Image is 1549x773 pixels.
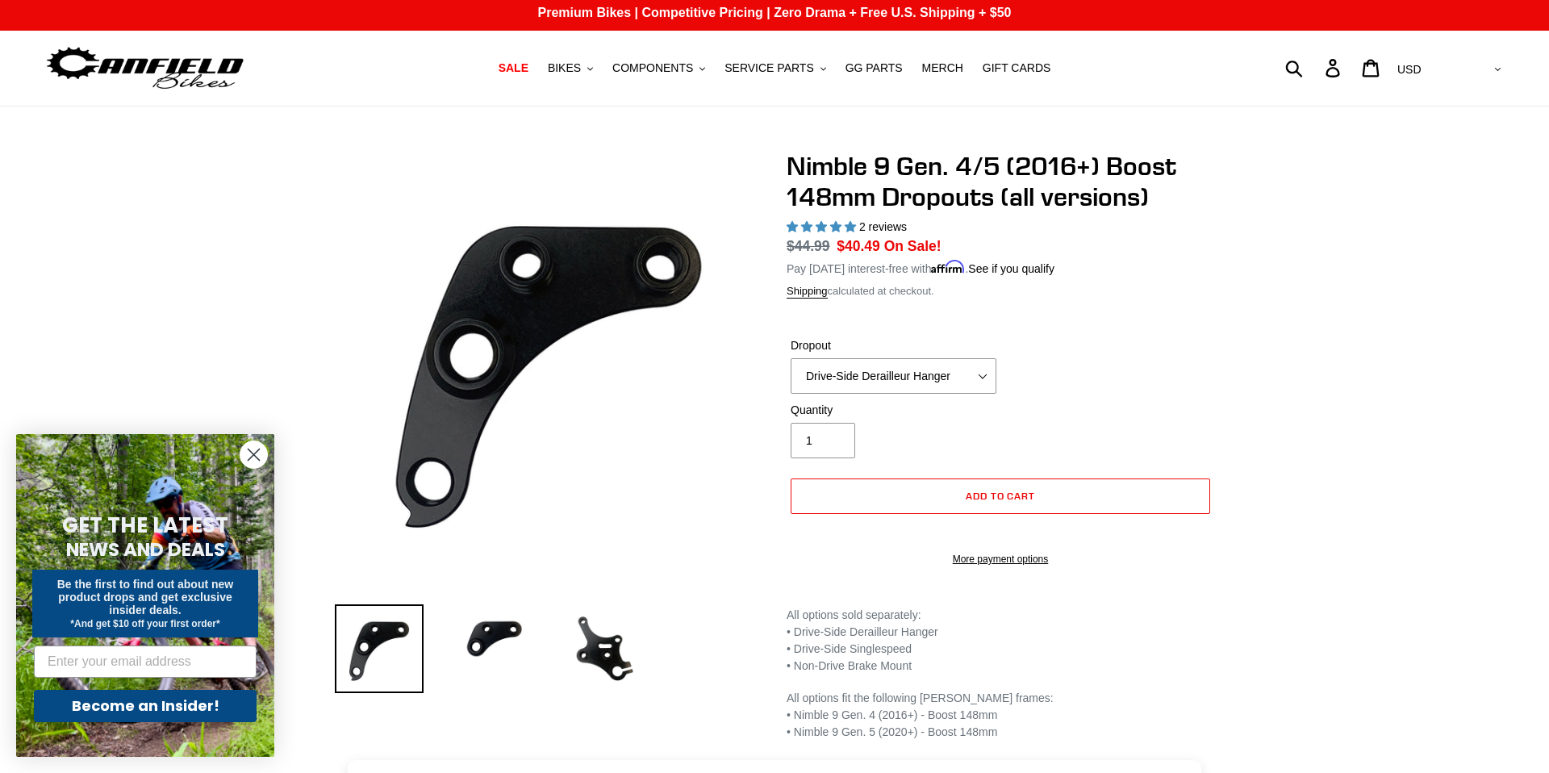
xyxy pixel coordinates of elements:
a: SALE [491,57,537,79]
span: • Nimble 9 Gen. 5 (2020+) - Boost 148mm [787,725,997,738]
h1: Nimble 9 Gen. 4/5 (2016+) Boost 148mm Dropouts (all versions) [787,151,1214,213]
a: See if you qualify - Learn more about Affirm Financing (opens in modal) [968,262,1054,275]
button: BIKES [540,57,601,79]
button: SERVICE PARTS [716,57,833,79]
a: GG PARTS [837,57,911,79]
span: SALE [499,61,528,75]
span: Add to cart [966,490,1036,502]
span: GET THE LATEST [62,511,228,540]
span: BIKES [548,61,581,75]
p: Pay [DATE] interest-free with . [787,257,1054,278]
span: Be the first to find out about new product drops and get exclusive insider deals. [57,578,234,616]
span: 2 reviews [859,220,907,233]
span: SERVICE PARTS [724,61,813,75]
s: $44.99 [787,238,830,254]
button: COMPONENTS [604,57,713,79]
input: Enter your email address [34,646,257,678]
a: GIFT CARDS [975,57,1059,79]
span: GG PARTS [845,61,903,75]
span: 5.00 stars [787,220,859,233]
img: Load image into Gallery viewer, Nimble 9 Gen. 4/5 (2016+) Boost 148mm Dropouts (all versions) [448,604,537,693]
div: calculated at checkout. [787,283,1214,299]
a: Shipping [787,285,828,299]
a: MERCH [914,57,971,79]
span: NEWS AND DEALS [66,537,225,562]
label: Quantity [791,402,996,419]
a: More payment options [791,552,1210,566]
img: Canfield Bikes [44,43,246,94]
span: GIFT CARDS [983,61,1051,75]
button: Add to cart [791,478,1210,514]
button: Become an Insider! [34,690,257,722]
label: Dropout [791,337,996,354]
span: Affirm [931,260,965,274]
span: $40.49 [837,238,880,254]
span: *And get $10 off your first order* [70,618,219,629]
span: COMPONENTS [612,61,693,75]
span: On Sale! [884,236,942,257]
input: Search [1294,50,1335,86]
p: All options sold separately: • Drive-Side Derailleur Hanger • Drive-Side Singlespeed • Non-Drive ... [787,607,1214,675]
img: Load image into Gallery viewer, Nimble 9 Gen. 4/5 (2016+) Boost 148mm Dropouts (all versions) [335,604,424,693]
button: Close dialog [240,441,268,469]
p: All options fit the following [PERSON_NAME] frames: • Nimble 9 Gen. 4 (2016+) - Boost 148mm [787,690,1214,741]
span: MERCH [922,61,963,75]
img: Load image into Gallery viewer, Nimble 9 Gen. 4/5 (2016+) Boost 148mm Dropouts (all versions) [561,604,649,693]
